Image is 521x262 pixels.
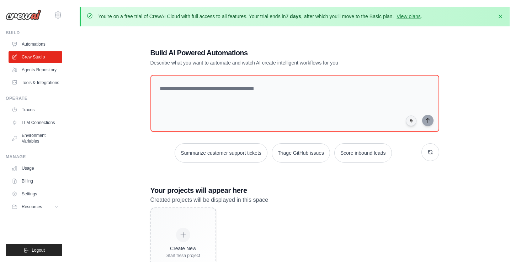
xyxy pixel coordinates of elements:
p: Created projects will be displayed in this space [150,195,439,205]
a: Automations [9,38,62,50]
span: Logout [32,247,45,253]
button: Get new suggestions [421,143,439,161]
span: Resources [22,204,42,210]
a: Crew Studio [9,51,62,63]
button: Score inbound leads [334,143,392,163]
div: Operate [6,96,62,101]
button: Click to speak your automation idea [406,115,416,126]
a: Environment Variables [9,130,62,147]
div: Manage [6,154,62,160]
img: Logo [6,10,41,20]
a: Billing [9,175,62,187]
a: Traces [9,104,62,115]
a: LLM Connections [9,117,62,128]
p: You're on a free trial of CrewAI Cloud with full access to all features. Your trial ends in , aft... [98,13,422,20]
button: Triage GitHub issues [272,143,330,163]
a: View plans [397,14,420,19]
a: Agents Repository [9,64,62,76]
strong: 7 days [286,14,301,19]
button: Resources [9,201,62,212]
button: Logout [6,244,62,256]
p: Describe what you want to automate and watch AI create intelligent workflows for you [150,59,389,66]
div: Build [6,30,62,36]
h1: Build AI Powered Automations [150,48,389,58]
a: Usage [9,163,62,174]
div: Create New [166,245,200,252]
button: Summarize customer support tickets [175,143,267,163]
a: Tools & Integrations [9,77,62,88]
a: Settings [9,188,62,200]
h3: Your projects will appear here [150,185,439,195]
div: Start fresh project [166,253,200,258]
